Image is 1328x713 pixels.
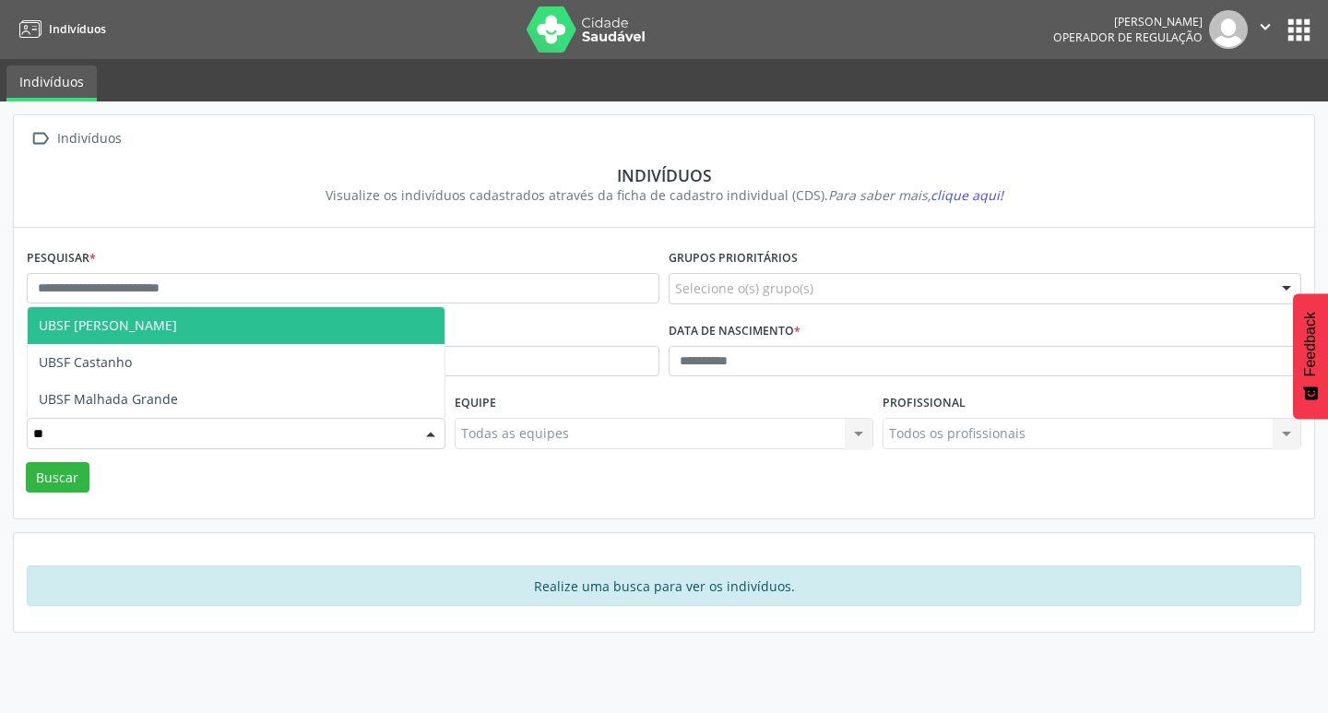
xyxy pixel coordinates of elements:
[27,244,96,273] label: Pesquisar
[1293,293,1328,419] button: Feedback - Mostrar pesquisa
[1302,312,1319,376] span: Feedback
[40,185,1288,205] div: Visualize os indivíduos cadastrados através da ficha de cadastro individual (CDS).
[39,390,178,408] span: UBSF Malhada Grande
[669,244,798,273] label: Grupos prioritários
[1209,10,1248,49] img: img
[1053,14,1203,30] div: [PERSON_NAME]
[1283,14,1315,46] button: apps
[669,317,800,346] label: Data de nascimento
[27,565,1301,606] div: Realize uma busca para ver os indivíduos.
[455,389,496,418] label: Equipe
[828,186,1003,204] i: Para saber mais,
[49,21,106,37] span: Indivíduos
[675,279,813,298] span: Selecione o(s) grupo(s)
[13,14,106,44] a: Indivíduos
[40,165,1288,185] div: Indivíduos
[931,186,1003,204] span: clique aqui!
[1248,10,1283,49] button: 
[39,316,177,334] span: UBSF [PERSON_NAME]
[39,353,132,371] span: UBSF Castanho
[26,462,89,493] button: Buscar
[1255,17,1275,37] i: 
[27,125,53,152] i: 
[883,389,966,418] label: Profissional
[53,125,125,152] div: Indivíduos
[27,125,125,152] a:  Indivíduos
[6,65,97,101] a: Indivíduos
[1053,30,1203,45] span: Operador de regulação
